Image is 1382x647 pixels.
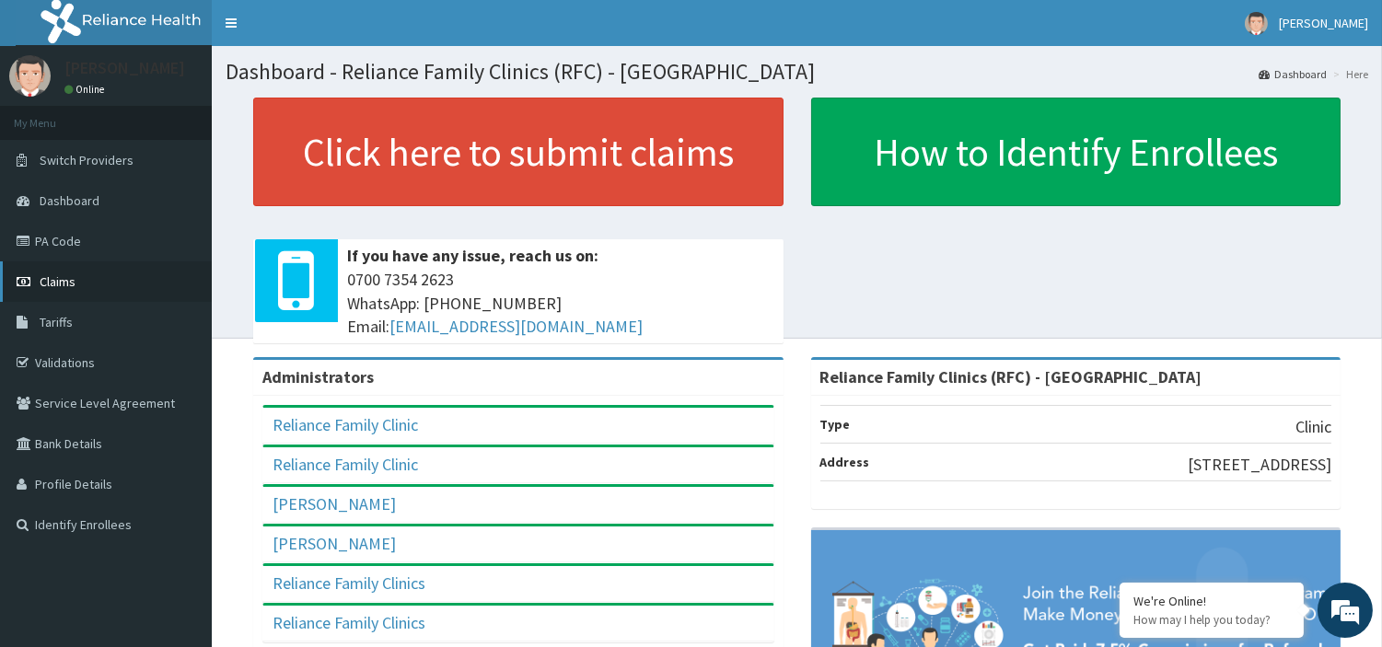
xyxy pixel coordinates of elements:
[107,202,254,387] span: We're online!
[347,268,774,339] span: 0700 7354 2623 WhatsApp: [PHONE_NUMBER] Email:
[1188,453,1331,477] p: [STREET_ADDRESS]
[1259,66,1327,82] a: Dashboard
[1295,415,1331,439] p: Clinic
[273,493,396,514] a: [PERSON_NAME]
[1245,12,1268,35] img: User Image
[273,572,425,594] a: Reliance Family Clinics
[273,454,418,475] a: Reliance Family Clinic
[820,416,851,433] b: Type
[820,454,870,470] b: Address
[226,60,1368,84] h1: Dashboard - Reliance Family Clinics (RFC) - [GEOGRAPHIC_DATA]
[9,55,51,97] img: User Image
[64,83,109,96] a: Online
[40,273,75,290] span: Claims
[811,98,1341,206] a: How to Identify Enrollees
[40,314,73,330] span: Tariffs
[1329,66,1368,82] li: Here
[347,245,598,266] b: If you have any issue, reach us on:
[40,192,99,209] span: Dashboard
[96,103,309,127] div: Chat with us now
[389,316,643,337] a: [EMAIL_ADDRESS][DOMAIN_NAME]
[273,612,425,633] a: Reliance Family Clinics
[262,366,374,387] b: Administrators
[40,152,134,168] span: Switch Providers
[64,60,185,76] p: [PERSON_NAME]
[9,443,351,507] textarea: Type your message and hit 'Enter'
[820,366,1202,387] strong: Reliance Family Clinics (RFC) - [GEOGRAPHIC_DATA]
[302,9,346,53] div: Minimize live chat window
[273,414,418,435] a: Reliance Family Clinic
[1279,15,1368,31] span: [PERSON_NAME]
[1133,593,1290,609] div: We're Online!
[273,533,396,554] a: [PERSON_NAME]
[34,92,75,138] img: d_794563401_company_1708531726252_794563401
[1133,612,1290,628] p: How may I help you today?
[253,98,784,206] a: Click here to submit claims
